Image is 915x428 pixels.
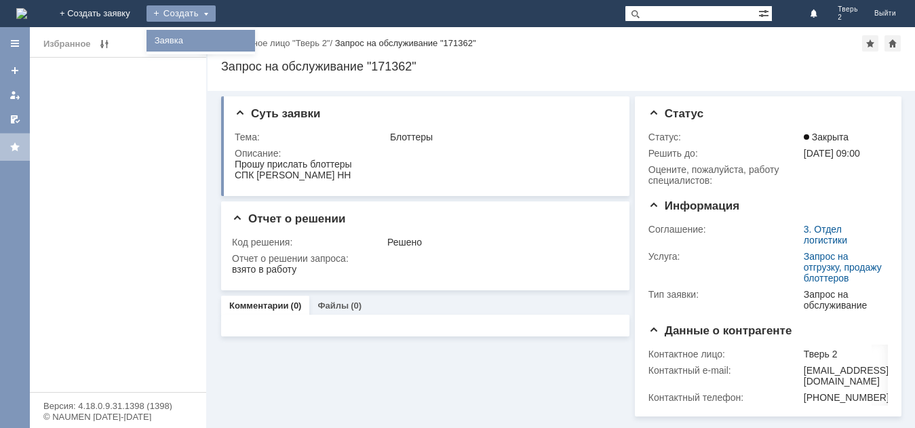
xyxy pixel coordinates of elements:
div: Соглашение: [648,224,801,235]
div: Oцените, пожалуйста, работу специалистов: [648,164,801,186]
div: Запрос на обслуживание "171362" [221,60,901,73]
div: (0) [291,300,302,311]
div: © NAUMEN [DATE]-[DATE] [43,412,193,421]
a: Мои согласования [4,109,26,130]
span: 2 [838,14,858,22]
div: Сделать домашней страницей [884,35,901,52]
div: Отчет о решении запроса: [232,253,615,264]
div: Блоттеры [390,132,612,142]
div: Создать [147,5,216,22]
a: Заявка [149,33,252,49]
div: Версия: 4.18.0.9.31.1398 (1398) [43,402,193,410]
div: Избранное [43,36,91,52]
span: Данные о контрагенте [648,324,792,337]
div: [PHONE_NUMBER] [804,392,889,403]
div: Тип заявки: [648,289,801,300]
div: Статус: [648,132,801,142]
span: Закрыта [804,132,849,142]
div: Описание: [235,148,615,159]
a: Запрос на отгрузку, продажу блоттеров [804,251,882,284]
span: Расширенный поиск [758,6,772,19]
span: [DATE] 09:00 [804,148,860,159]
div: Контактный телефон: [648,392,801,403]
div: Запрос на обслуживание [804,289,883,311]
div: Тверь 2 [804,349,889,359]
div: Решить до: [648,148,801,159]
div: Услуга: [648,251,801,262]
div: / [221,38,335,48]
div: Запрос на обслуживание "171362" [335,38,476,48]
div: Решено [387,237,612,248]
div: [EMAIL_ADDRESS][DOMAIN_NAME] [804,365,889,387]
a: Контактное лицо "Тверь 2" [221,38,330,48]
a: Перейти на домашнюю страницу [16,8,27,19]
a: Файлы [317,300,349,311]
span: Тверь [838,5,858,14]
img: logo [16,8,27,19]
a: Создать заявку [4,60,26,81]
a: 3. Отдел логистики [804,224,847,246]
span: Информация [648,199,739,212]
a: Мои заявки [4,84,26,106]
span: Статус [648,107,703,120]
span: Суть заявки [235,107,320,120]
div: Добавить в избранное [862,35,878,52]
span: Редактирование избранного [96,36,113,52]
div: Контактный e-mail: [648,365,801,376]
div: Тема: [235,132,387,142]
div: (0) [351,300,362,311]
a: Комментарии [229,300,289,311]
div: Код решения: [232,237,385,248]
div: Контактное лицо: [648,349,801,359]
span: Отчет о решении [232,212,345,225]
